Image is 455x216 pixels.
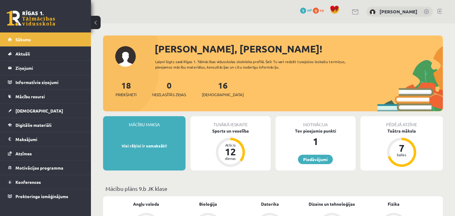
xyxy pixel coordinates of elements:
[8,161,83,175] a: Motivācijas programma
[309,201,355,207] a: Dizains un tehnoloģijas
[190,128,270,134] div: Sports un veselība
[276,134,356,149] div: 1
[360,116,443,128] div: Pēdējā atzīme
[320,8,324,12] span: xp
[199,201,217,207] a: Bioloģija
[190,116,270,128] div: Tuvākā ieskaite
[155,42,443,56] div: [PERSON_NAME], [PERSON_NAME]!
[261,201,279,207] a: Datorika
[221,143,239,147] div: Atlicis
[380,8,417,15] a: [PERSON_NAME]
[276,128,356,134] div: Tev pieejamie punkti
[103,116,186,128] div: Mācību maksa
[393,143,411,153] div: 7
[15,165,63,170] span: Motivācijas programma
[8,147,83,160] a: Atzīmes
[7,11,55,26] a: Rīgas 1. Tālmācības vidusskola
[202,92,244,98] span: [DEMOGRAPHIC_DATA]
[115,80,136,98] a: 18Priekšmeti
[8,132,83,146] a: Maksājumi
[8,47,83,61] a: Aktuāli
[152,92,186,98] span: Neizlasītās ziņas
[15,108,63,113] span: [DEMOGRAPHIC_DATA]
[15,122,52,128] span: Digitālie materiāli
[106,143,182,149] p: Visi rēķini ir samaksāti!
[105,184,440,193] p: Mācību plāns 9.b JK klase
[8,104,83,118] a: [DEMOGRAPHIC_DATA]
[15,94,45,99] span: Mācību resursi
[300,8,306,14] span: 1
[15,61,83,75] legend: Ziņojumi
[313,8,327,12] a: 0 xp
[15,51,30,56] span: Aktuāli
[15,132,83,146] legend: Maksājumi
[307,8,312,12] span: mP
[15,75,83,89] legend: Informatīvie ziņojumi
[8,32,83,46] a: Sākums
[393,153,411,157] div: balles
[388,201,400,207] a: Fizika
[15,151,32,156] span: Atzīmes
[133,201,159,207] a: Angļu valoda
[8,118,83,132] a: Digitālie materiāli
[15,37,31,42] span: Sākums
[202,80,244,98] a: 16[DEMOGRAPHIC_DATA]
[8,175,83,189] a: Konferences
[152,80,186,98] a: 0Neizlasītās ziņas
[8,89,83,103] a: Mācību resursi
[360,128,443,168] a: Teātra māksla 7 balles
[221,157,239,160] div: dienas
[370,9,376,15] img: Rūdolfs Masjulis
[190,128,270,168] a: Sports un veselība Atlicis 12 dienas
[15,179,41,185] span: Konferences
[8,75,83,89] a: Informatīvie ziņojumi
[360,128,443,134] div: Teātra māksla
[155,59,359,70] div: Laipni lūgts savā Rīgas 1. Tālmācības vidusskolas skolnieka profilā. Šeit Tu vari redzēt tuvojošo...
[15,194,68,199] span: Proktoringa izmēģinājums
[298,155,333,164] a: Piedāvājumi
[8,189,83,203] a: Proktoringa izmēģinājums
[276,116,356,128] div: Motivācija
[313,8,319,14] span: 0
[221,147,239,157] div: 12
[8,61,83,75] a: Ziņojumi
[300,8,312,12] a: 1 mP
[115,92,136,98] span: Priekšmeti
